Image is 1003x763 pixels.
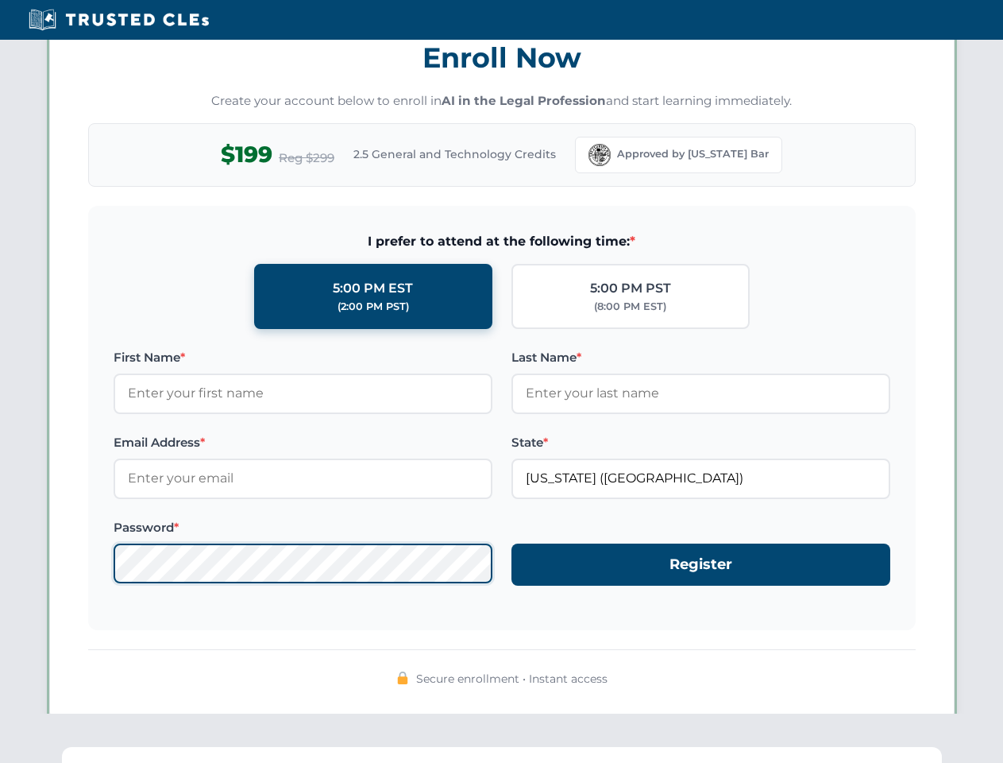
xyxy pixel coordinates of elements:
[442,93,606,108] strong: AI in the Legal Profession
[333,278,413,299] div: 5:00 PM EST
[590,278,671,299] div: 5:00 PM PST
[114,433,492,452] label: Email Address
[416,670,608,687] span: Secure enrollment • Instant access
[511,544,890,586] button: Register
[511,348,890,367] label: Last Name
[114,231,890,252] span: I prefer to attend at the following time:
[114,374,492,413] input: Enter your first name
[114,518,492,537] label: Password
[594,299,666,315] div: (8:00 PM EST)
[617,146,769,162] span: Approved by [US_STATE] Bar
[511,374,890,413] input: Enter your last name
[88,33,916,83] h3: Enroll Now
[114,348,492,367] label: First Name
[588,144,611,166] img: Florida Bar
[88,92,916,110] p: Create your account below to enroll in and start learning immediately.
[511,459,890,498] input: Florida (FL)
[279,149,334,168] span: Reg $299
[353,145,556,163] span: 2.5 General and Technology Credits
[511,433,890,452] label: State
[338,299,409,315] div: (2:00 PM PST)
[396,672,409,684] img: 🔒
[114,459,492,498] input: Enter your email
[221,137,272,172] span: $199
[24,8,214,32] img: Trusted CLEs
